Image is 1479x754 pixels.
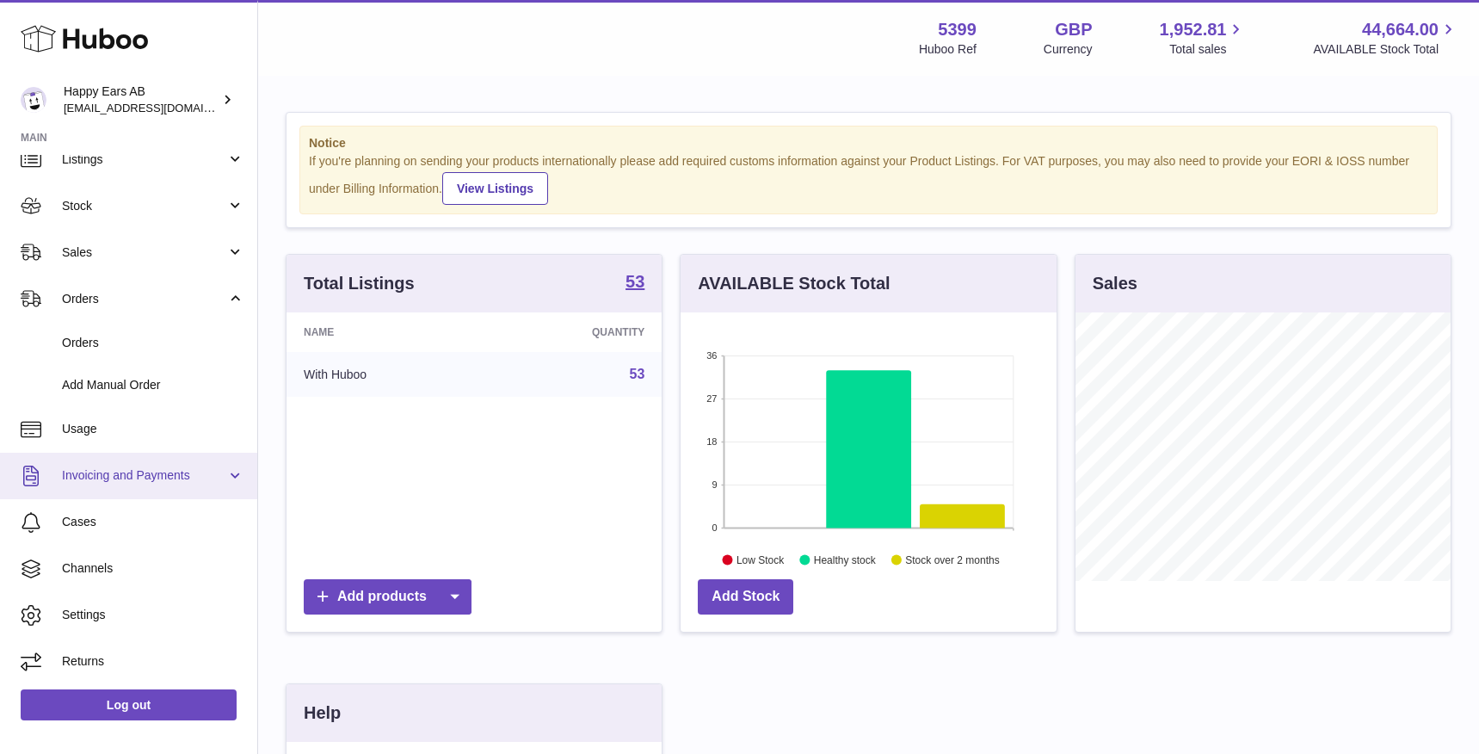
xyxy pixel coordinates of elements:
a: Add Stock [698,579,793,615]
div: Happy Ears AB [64,83,219,116]
span: Orders [62,291,226,307]
text: Low Stock [736,553,785,565]
span: Settings [62,607,244,623]
span: [EMAIL_ADDRESS][DOMAIN_NAME] [64,101,253,114]
a: 44,664.00 AVAILABLE Stock Total [1313,18,1458,58]
text: 18 [707,436,718,447]
span: Sales [62,244,226,261]
span: Channels [62,560,244,577]
a: 1,952.81 Total sales [1160,18,1247,58]
text: Healthy stock [814,553,877,565]
text: 0 [712,522,718,533]
div: If you're planning on sending your products internationally please add required customs informati... [309,153,1428,205]
text: 9 [712,479,718,490]
span: Add Manual Order [62,377,244,393]
th: Quantity [484,312,662,352]
strong: 53 [625,273,644,290]
span: 44,664.00 [1362,18,1439,41]
a: Add products [304,579,471,615]
span: Usage [62,421,244,437]
th: Name [287,312,484,352]
h3: Sales [1093,272,1137,295]
span: AVAILABLE Stock Total [1313,41,1458,58]
span: Orders [62,335,244,351]
h3: Help [304,701,341,725]
span: Cases [62,514,244,530]
text: 27 [707,393,718,404]
a: View Listings [442,172,548,205]
h3: Total Listings [304,272,415,295]
span: Returns [62,653,244,670]
strong: Notice [309,135,1428,151]
h3: AVAILABLE Stock Total [698,272,890,295]
a: 53 [630,367,645,381]
strong: GBP [1055,18,1092,41]
a: Log out [21,689,237,720]
strong: 5399 [938,18,977,41]
div: Huboo Ref [919,41,977,58]
text: 36 [707,350,718,361]
span: 1,952.81 [1160,18,1227,41]
span: Listings [62,151,226,168]
span: Stock [62,198,226,214]
a: 53 [625,273,644,294]
div: Currency [1044,41,1093,58]
span: Total sales [1169,41,1246,58]
text: Stock over 2 months [906,553,1000,565]
td: With Huboo [287,352,484,397]
span: Invoicing and Payments [62,467,226,484]
img: 3pl@happyearsearplugs.com [21,87,46,113]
